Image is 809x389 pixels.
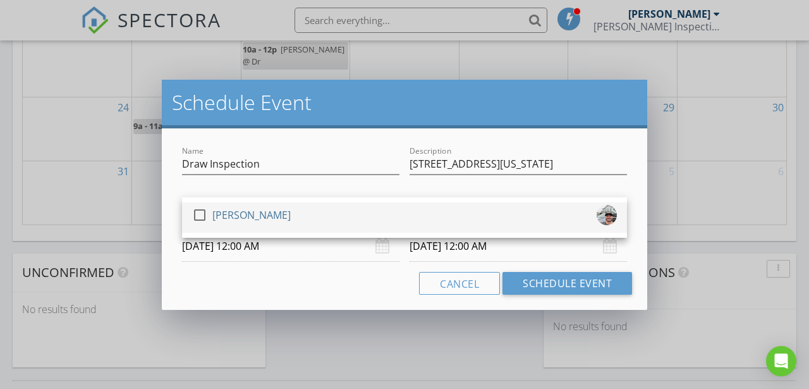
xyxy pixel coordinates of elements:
button: Cancel [419,272,500,295]
div: [PERSON_NAME] [212,205,291,225]
img: img_4207.jpeg [597,205,617,225]
div: Open Intercom Messenger [766,346,796,376]
input: Select date [410,231,627,262]
button: Schedule Event [502,272,632,295]
h2: Schedule Event [172,90,637,115]
input: Select date [182,231,399,262]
